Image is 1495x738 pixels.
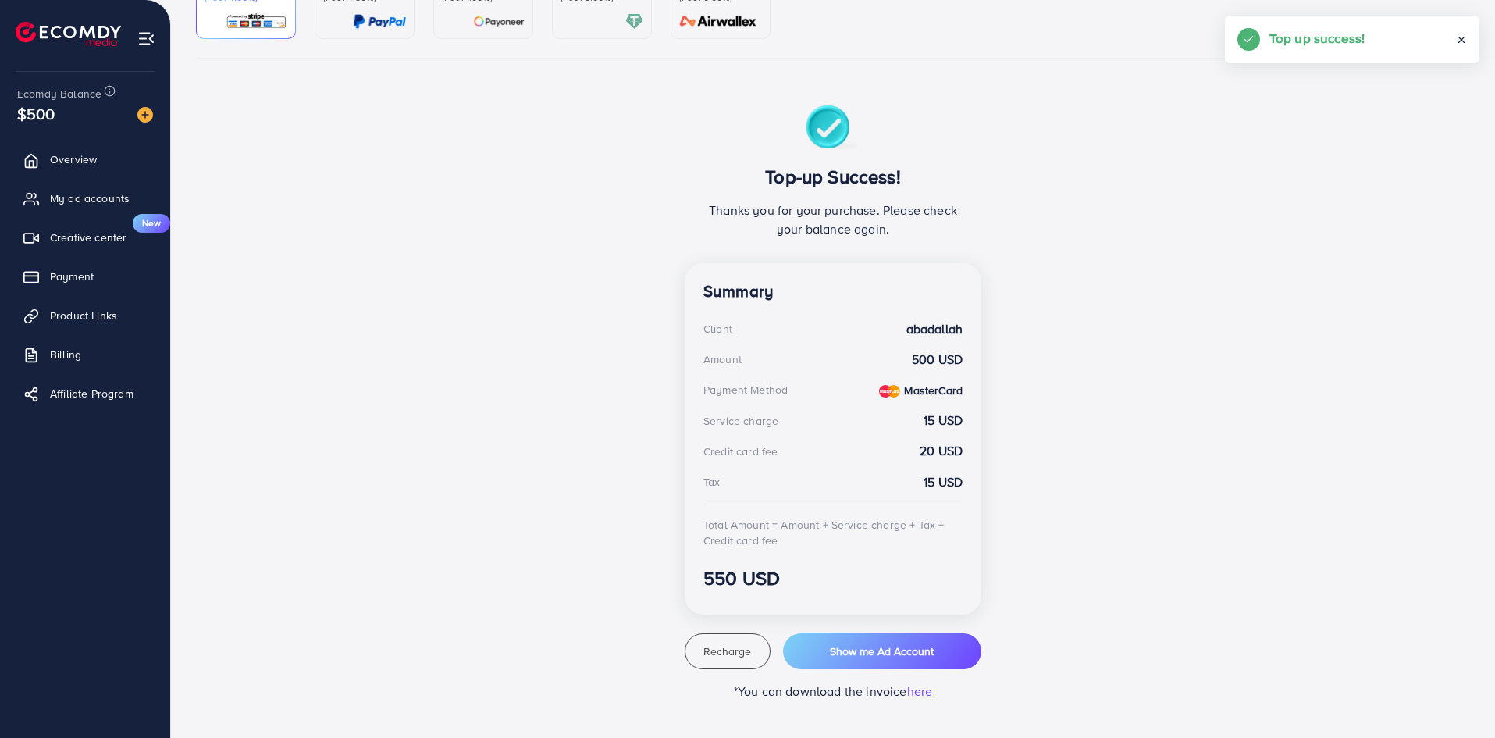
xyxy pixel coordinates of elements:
[50,347,81,362] span: Billing
[904,383,963,398] strong: MasterCard
[137,30,155,48] img: menu
[50,152,97,167] span: Overview
[879,385,900,398] img: credit
[703,382,788,398] div: Payment Method
[133,214,170,233] span: New
[14,93,58,134] span: $500
[16,22,121,46] img: logo
[12,183,158,214] a: My ad accounts
[685,682,981,701] p: *You can download the invoice
[12,300,158,331] a: Product Links
[1429,668,1483,726] iframe: Chat
[906,320,963,338] strong: abadallah
[703,444,778,459] div: Credit card fee
[675,12,762,30] img: card
[137,107,153,123] img: image
[703,413,778,429] div: Service charge
[924,473,963,491] strong: 15 USD
[1269,28,1365,48] h5: Top up success!
[12,378,158,409] a: Affiliate Program
[17,86,101,102] span: Ecomdy Balance
[907,683,933,700] span: here
[912,351,963,369] strong: 500 USD
[703,474,720,490] div: Tax
[353,12,406,30] img: card
[703,321,732,337] div: Client
[703,517,963,549] div: Total Amount = Amount + Service charge + Tax + Credit card fee
[226,12,287,30] img: card
[12,144,158,175] a: Overview
[806,105,861,153] img: success
[625,12,643,30] img: card
[50,386,133,401] span: Affiliate Program
[924,412,963,430] strong: 15 USD
[703,351,742,367] div: Amount
[830,644,934,659] span: Show me Ad Account
[12,261,158,292] a: Payment
[703,644,751,659] span: Recharge
[12,339,158,370] a: Billing
[685,633,771,669] button: Recharge
[50,191,130,206] span: My ad accounts
[50,308,117,323] span: Product Links
[703,282,963,301] h4: Summary
[50,230,126,245] span: Creative center
[12,222,158,253] a: Creative centerNew
[50,269,94,284] span: Payment
[783,633,981,669] button: Show me Ad Account
[703,567,963,590] h3: 550 USD
[703,166,963,188] h3: Top-up Success!
[703,201,963,238] p: Thanks you for your purchase. Please check your balance again.
[920,442,963,460] strong: 20 USD
[473,12,525,30] img: card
